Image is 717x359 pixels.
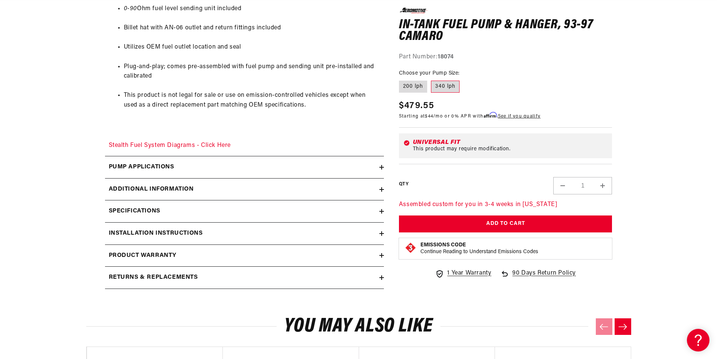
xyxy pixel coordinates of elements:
h2: Additional information [109,185,194,194]
h2: Returns & replacements [109,273,198,283]
summary: Returns & replacements [105,267,384,289]
p: Starting at /mo or 0% APR with . [399,112,540,119]
button: Add to Cart [399,215,612,232]
span: $44 [425,114,433,118]
li: This product is not legal for sale or use on emission-controlled vehicles except when used as a d... [124,91,380,110]
h2: Installation Instructions [109,229,203,238]
label: QTY [399,181,408,188]
div: This product may require modification. [413,146,608,152]
summary: Installation Instructions [105,223,384,244]
a: 1 Year Warranty [435,268,491,278]
summary: Product warranty [105,245,384,267]
li: Ohm fuel level sending unit included [124,4,380,14]
h2: Specifications [109,206,160,216]
h2: You may also like [86,318,631,335]
p: Assembled custom for you in 3-4 weeks in [US_STATE] [399,200,612,209]
label: 200 lph [399,81,427,93]
strong: 18074 [438,53,454,60]
legend: Choose your Pump Size: [399,69,460,77]
div: Part Number: [399,52,612,62]
li: Utilizes OEM fuel outlet location and seal [124,43,380,52]
span: $479.55 [399,99,434,112]
a: 90 Days Return Policy [500,268,576,286]
h2: Pump Applications [109,162,174,172]
label: 340 lph [431,81,460,93]
span: Affirm [484,112,497,118]
h1: In-Tank Fuel Pump & Hanger, 93-97 Camaro [399,19,612,43]
summary: Pump Applications [105,156,384,178]
a: Stealth Fuel System Diagrams - Click Here [109,142,231,148]
button: Next slide [615,318,631,335]
img: Emissions code [405,241,417,254]
span: 1 Year Warranty [447,268,491,278]
h2: Product warranty [109,251,177,261]
summary: Specifications [105,200,384,222]
a: See if you qualify - Learn more about Affirm Financing (opens in modal) [498,114,540,118]
p: Continue Reading to Understand Emissions Codes [420,248,538,255]
em: 0-90 [124,6,137,12]
li: Plug-and-play; comes pre-assembled with fuel pump and sending unit pre-installed and calibrated [124,62,380,81]
div: Universal Fit [413,139,608,145]
button: Emissions CodeContinue Reading to Understand Emissions Codes [420,241,538,255]
button: Previous slide [596,318,612,335]
summary: Additional information [105,179,384,200]
span: 90 Days Return Policy [512,268,576,286]
li: Billet hat with AN-06 outlet and return fittings included [124,23,380,33]
strong: Emissions Code [420,242,466,247]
